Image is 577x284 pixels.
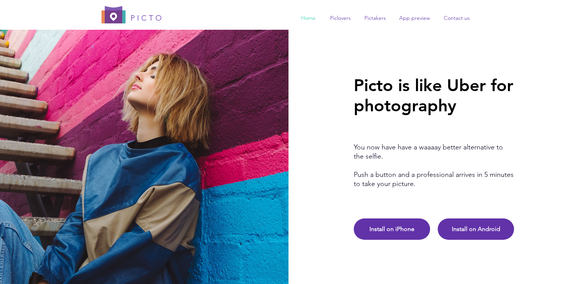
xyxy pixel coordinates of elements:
p: Home [297,12,319,24]
a: Home [292,12,321,24]
a: Install on iPhone [354,218,430,240]
span: You now have have a waaaay better alternative to the selfie. Push a button and a professional arr... [354,143,514,188]
a: Pictakers [356,12,392,24]
p: Piclovers [326,12,355,24]
span: It's like Uber for photographers [397,73,469,105]
a: App preview [392,12,436,24]
span: Install on iPhone [369,225,414,233]
p: Pictakers [361,12,390,24]
a: Contact us [436,12,475,24]
a: PICTO [131,13,164,22]
span: Picto is like Uber for photography [354,75,513,116]
img: logo-icon.png [102,5,126,24]
p: App preview [395,12,434,24]
a: Install on Android [438,218,514,240]
nav: Site [292,12,475,24]
span: PICTO [380,45,485,69]
a: Piclovers [321,12,356,24]
p: Contact us [440,12,474,24]
span: Install on Android [452,225,500,233]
